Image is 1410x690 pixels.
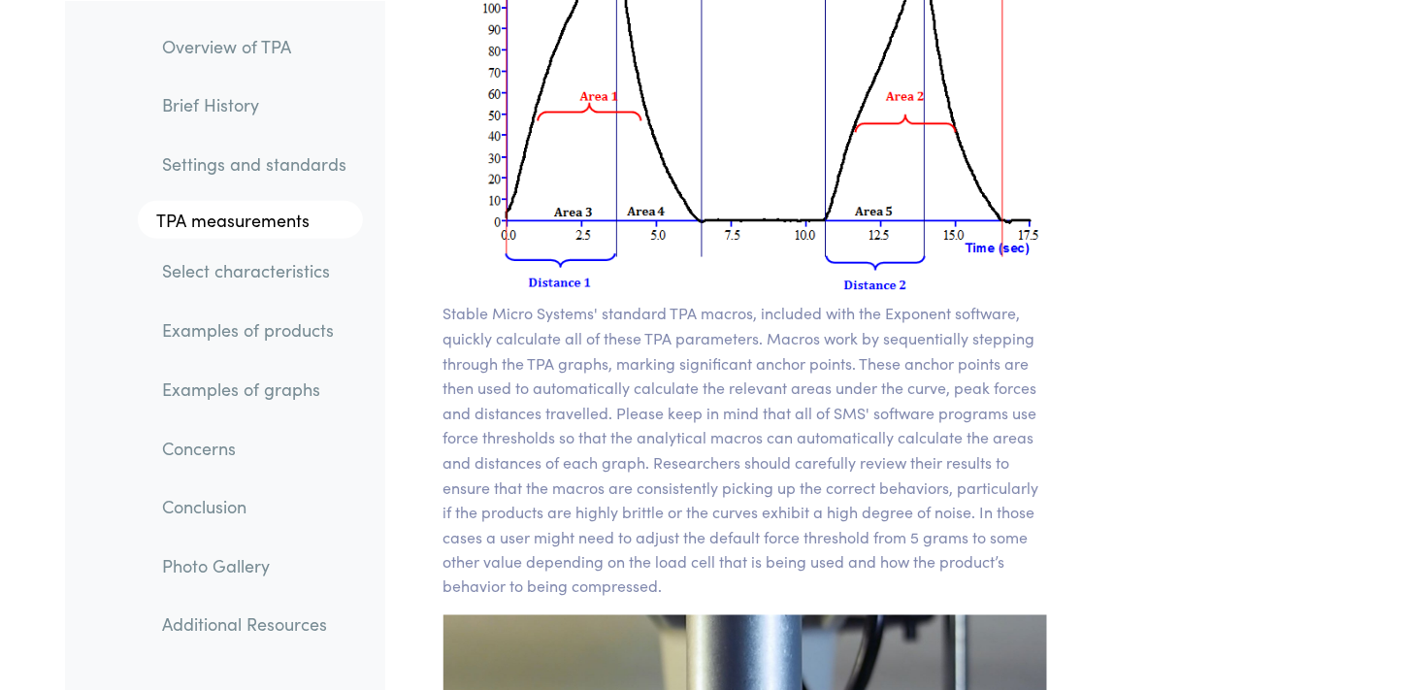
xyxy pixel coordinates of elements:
a: Additional Resources [148,602,363,646]
a: Brief History [148,82,363,127]
a: Examples of products [148,308,363,352]
a: TPA measurements [138,200,363,239]
a: Conclusion [148,484,363,529]
a: Settings and standards [148,141,363,185]
a: Concerns [148,425,363,470]
a: Examples of graphs [148,366,363,411]
p: Stable Micro Systems' standard TPA macros, included with the Exponent software, quickly calculate... [443,301,1048,599]
a: Select characteristics [148,248,363,293]
a: Photo Gallery [148,542,363,587]
a: Overview of TPA [148,23,363,68]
